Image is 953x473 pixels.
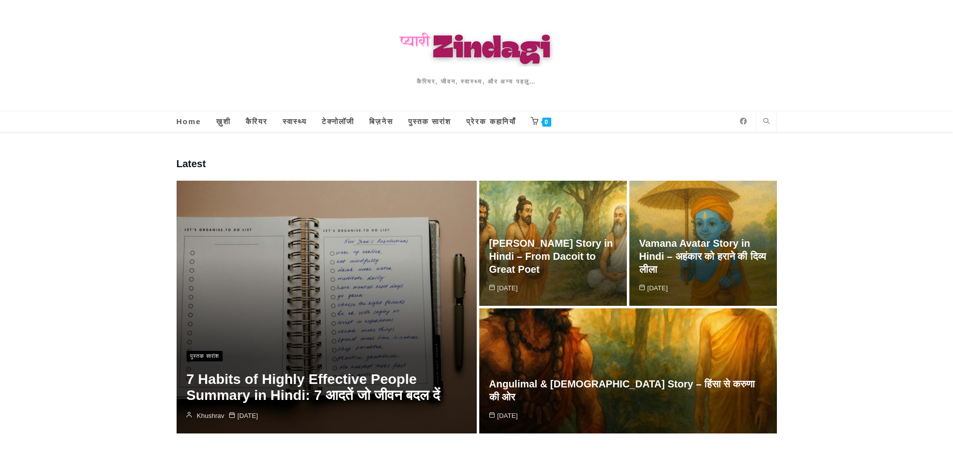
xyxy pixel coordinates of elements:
a: Facebook (opens in a new tab) [736,118,751,125]
a: Khushrav [197,411,224,421]
a: 7 Habits of Highly Effective People Summary in Hindi: 7 आदतें जो जीवन बदल दें [187,371,440,403]
span: प्रेरक कहानियाँ [466,117,515,126]
a: ख़ुशी [209,112,238,132]
span: पुस्तक सारांश [408,117,451,126]
a: टेक्नोलॉजी [314,112,362,132]
span: स्वास्थ्य [283,117,307,126]
span: [DATE] [489,283,518,293]
a: Home [169,112,209,132]
a: पुस्तक सारांश [401,112,459,132]
a: 0 [523,112,559,132]
img: Pyaari Zindagi [300,25,654,67]
h2: कैरियर, जीवन, स्वास्थ्य, और अन्य पहलू… [300,77,654,87]
span: कैरियर [246,117,268,126]
span: ख़ुशी [216,117,231,126]
a: प्रेरक कहानियाँ [459,112,523,132]
a: Vamana Avatar Story in Hindi – अहंकार को हराने की दिव्य लीला [639,238,766,275]
span: बिज़नेस [369,117,393,126]
span: 0 [542,118,552,127]
span: [DATE] [229,411,258,421]
a: स्वास्थ्य [275,112,314,132]
a: Search website [759,117,773,128]
a: बिज़नेस [362,112,401,132]
a: कैरियर [238,112,275,132]
span: [DATE] [639,283,668,293]
span: टेक्नोलॉजी [322,117,354,126]
span: [DATE] [489,411,518,421]
a: पुस्तक सारांश [187,351,223,361]
span: Home [177,117,202,126]
a: [PERSON_NAME] Story in Hindi – From Dacoit to Great Poet [489,238,613,275]
a: Angulimal & [DEMOGRAPHIC_DATA] Story – हिंसा से करुणा की ओर [489,378,755,402]
span: Latest [177,157,206,171]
